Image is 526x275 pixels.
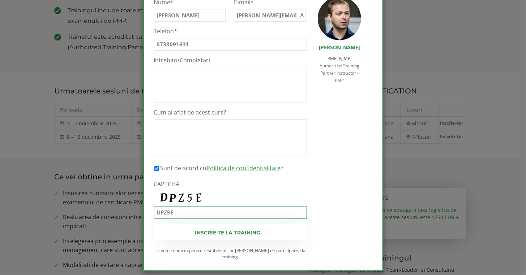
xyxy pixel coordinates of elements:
[154,180,307,188] label: CAPTCHA
[154,247,307,260] small: Te vom contacta pentru restul detaliilor [PERSON_NAME] de participarea la training
[154,224,307,240] input: Inscrie-te la training
[154,57,307,64] label: Intrebari/Completari
[320,55,359,83] span: PMP, PgMP, Authorized Training Partner Instructor - PMP
[207,164,281,172] a: Politica de confidentialitate
[319,44,360,51] a: [PERSON_NAME]
[154,109,307,116] label: Cum ai aflat de acest curs?
[154,28,307,35] label: Telefon
[161,164,284,172] label: Sunt de acord cu *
